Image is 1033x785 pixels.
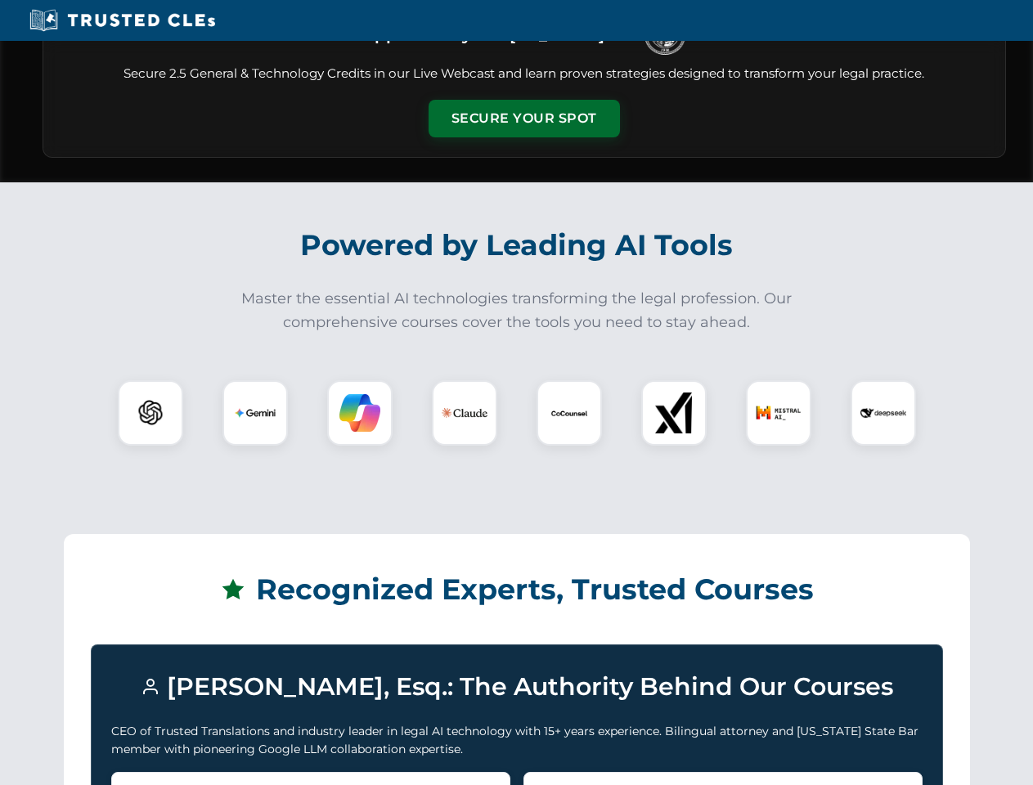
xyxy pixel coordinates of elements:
[127,389,174,437] img: ChatGPT Logo
[222,380,288,446] div: Gemini
[442,390,487,436] img: Claude Logo
[111,665,923,709] h3: [PERSON_NAME], Esq.: The Authority Behind Our Courses
[653,392,694,433] img: xAI Logo
[851,380,916,446] div: DeepSeek
[25,8,220,33] img: Trusted CLEs
[231,287,803,334] p: Master the essential AI technologies transforming the legal profession. Our comprehensive courses...
[860,390,906,436] img: DeepSeek Logo
[756,390,802,436] img: Mistral AI Logo
[327,380,393,446] div: Copilot
[118,380,183,446] div: ChatGPT
[235,392,276,433] img: Gemini Logo
[432,380,497,446] div: Claude
[91,561,943,618] h2: Recognized Experts, Trusted Courses
[339,392,380,433] img: Copilot Logo
[429,100,620,137] button: Secure Your Spot
[111,722,923,759] p: CEO of Trusted Translations and industry leader in legal AI technology with 15+ years experience....
[549,392,590,433] img: CoCounsel Logo
[746,380,811,446] div: Mistral AI
[64,217,970,274] h2: Powered by Leading AI Tools
[63,65,986,83] p: Secure 2.5 General & Technology Credits in our Live Webcast and learn proven strategies designed ...
[641,380,707,446] div: xAI
[537,380,602,446] div: CoCounsel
